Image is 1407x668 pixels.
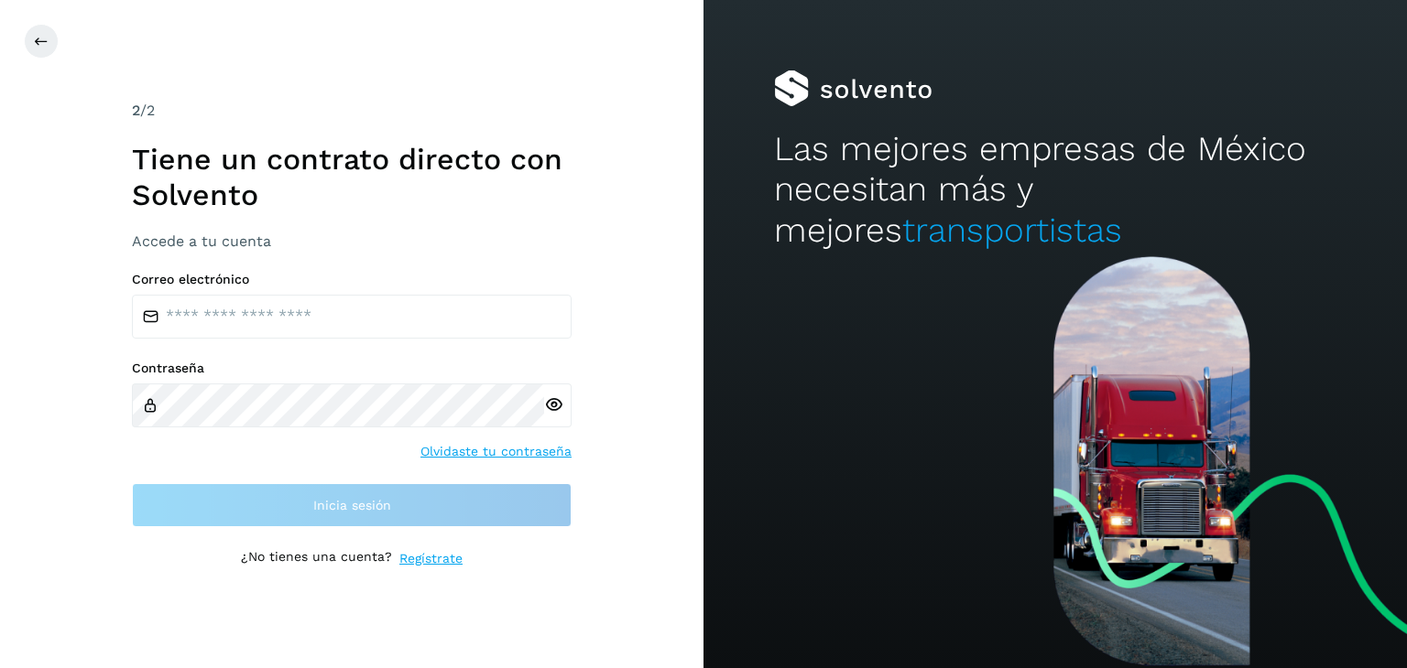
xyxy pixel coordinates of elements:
[399,549,463,568] a: Regístrate
[241,549,392,568] p: ¿No tienes una cuenta?
[132,272,572,287] label: Correo electrónico
[420,442,572,461] a: Olvidaste tu contraseña
[132,142,572,212] h1: Tiene un contrato directo con Solvento
[774,129,1336,251] h2: Las mejores empresas de México necesitan más y mejores
[132,361,572,376] label: Contraseña
[313,499,391,512] span: Inicia sesión
[902,210,1122,250] span: transportistas
[132,232,572,250] h3: Accede a tu cuenta
[132,102,140,119] span: 2
[132,483,572,527] button: Inicia sesión
[132,100,572,122] div: /2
